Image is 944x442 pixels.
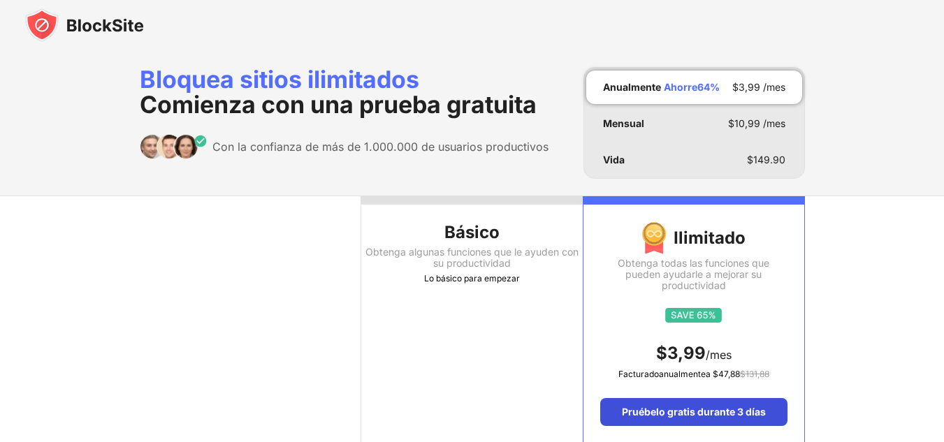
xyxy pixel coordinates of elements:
font: /mes [706,348,732,362]
font: Lo básico para empezar [424,273,520,283]
font: $ [656,343,667,363]
font: Anualmente [603,81,661,93]
img: Medalla premium de img [641,221,667,255]
font: $ [747,154,753,165]
font: Obtenga todas las funciones que pueden ayudarle a mejorar su productividad [618,257,769,291]
img: blocksite-icon-black.svg [25,8,144,42]
font: Obtenga algunas funciones que le ayuden con su productividad [365,246,579,269]
font: Facturado [618,369,659,379]
font: 47,88 [718,369,740,379]
font: Bloquea sitios ilimitados [140,65,419,94]
font: 10,99 /mes [734,117,785,129]
font: 64 [697,81,710,93]
font: $ [713,369,718,379]
font: Ilimitado [674,228,746,248]
font: Comienza con una prueba gratuita [140,90,537,119]
font: $ [732,81,739,93]
font: a [706,369,711,379]
font: $ [728,117,734,129]
img: save65.svg [665,308,722,323]
font: Ahorre [664,81,697,93]
font: Mensual [603,117,644,129]
font: % [710,81,720,93]
font: 3,99 [667,343,706,363]
font: 149.90 [753,154,785,165]
font: 3,99 /mes [739,81,785,93]
font: anualmente [659,369,706,379]
img: trusted-by.svg [140,134,208,159]
font: 131,88 [746,369,769,379]
font: Con la confianza de más de 1.000.000 de usuarios productivos [212,140,549,154]
font: Básico [444,222,500,242]
font: Vida [603,154,625,165]
font: Pruébelo gratis durante 3 días [622,406,766,418]
font: $ [740,369,746,379]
